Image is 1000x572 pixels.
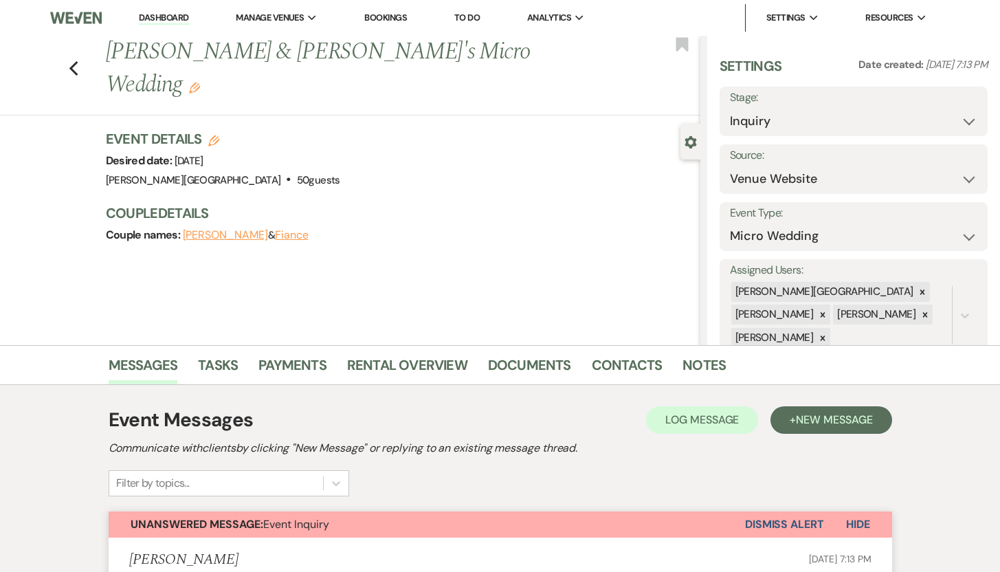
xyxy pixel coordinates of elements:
[926,58,988,71] span: [DATE] 7:13 PM
[720,56,782,87] h3: Settings
[116,475,190,492] div: Filter by topics...
[745,511,824,538] button: Dismiss Alert
[846,517,870,531] span: Hide
[183,228,309,242] span: &
[730,261,978,280] label: Assigned Users:
[175,154,203,168] span: [DATE]
[770,406,891,434] button: +New Message
[766,11,805,25] span: Settings
[796,412,872,427] span: New Message
[106,129,340,148] h3: Event Details
[189,81,200,93] button: Edit
[109,511,745,538] button: Unanswered Message:Event Inquiry
[730,88,978,108] label: Stage:
[809,553,871,565] span: [DATE] 7:13 PM
[106,153,175,168] span: Desired date:
[731,305,816,324] div: [PERSON_NAME]
[665,412,739,427] span: Log Message
[50,3,102,32] img: Weven Logo
[106,173,281,187] span: [PERSON_NAME][GEOGRAPHIC_DATA]
[592,354,663,384] a: Contacts
[297,173,340,187] span: 50 guests
[364,12,407,23] a: Bookings
[109,406,254,434] h1: Event Messages
[109,354,178,384] a: Messages
[198,354,238,384] a: Tasks
[139,12,188,25] a: Dashboard
[488,354,571,384] a: Documents
[858,58,926,71] span: Date created:
[109,440,892,456] h2: Communicate with clients by clicking "New Message" or replying to an existing message thread.
[730,203,978,223] label: Event Type:
[682,354,726,384] a: Notes
[183,230,268,241] button: [PERSON_NAME]
[646,406,758,434] button: Log Message
[730,146,978,166] label: Source:
[106,203,687,223] h3: Couple Details
[731,282,915,302] div: [PERSON_NAME][GEOGRAPHIC_DATA]
[865,11,913,25] span: Resources
[824,511,892,538] button: Hide
[275,230,309,241] button: Fiance
[106,36,576,101] h1: [PERSON_NAME] & [PERSON_NAME]'s Micro Wedding
[685,135,697,148] button: Close lead details
[347,354,467,384] a: Rental Overview
[129,551,238,569] h5: [PERSON_NAME]
[131,517,329,531] span: Event Inquiry
[731,328,816,348] div: [PERSON_NAME]
[131,517,263,531] strong: Unanswered Message:
[833,305,918,324] div: [PERSON_NAME]
[236,11,304,25] span: Manage Venues
[454,12,480,23] a: To Do
[258,354,326,384] a: Payments
[106,228,183,242] span: Couple names:
[527,11,571,25] span: Analytics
